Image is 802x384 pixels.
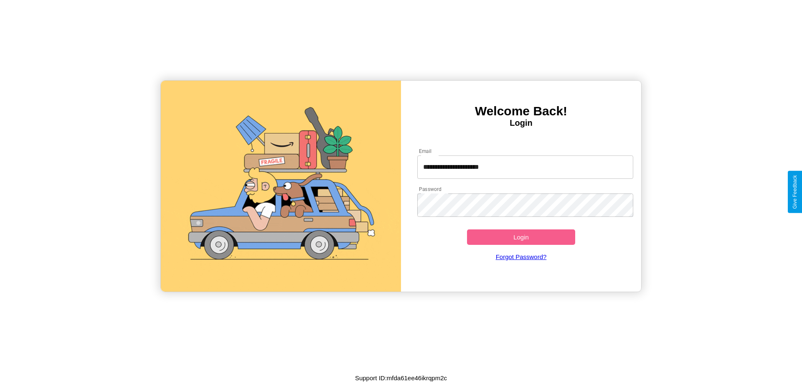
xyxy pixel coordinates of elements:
[419,147,432,155] label: Email
[401,118,641,128] h4: Login
[467,229,575,245] button: Login
[413,245,629,269] a: Forgot Password?
[355,372,447,384] p: Support ID: mfda61ee46ikrqpm2c
[161,81,401,292] img: gif
[419,186,441,193] label: Password
[792,175,798,209] div: Give Feedback
[401,104,641,118] h3: Welcome Back!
